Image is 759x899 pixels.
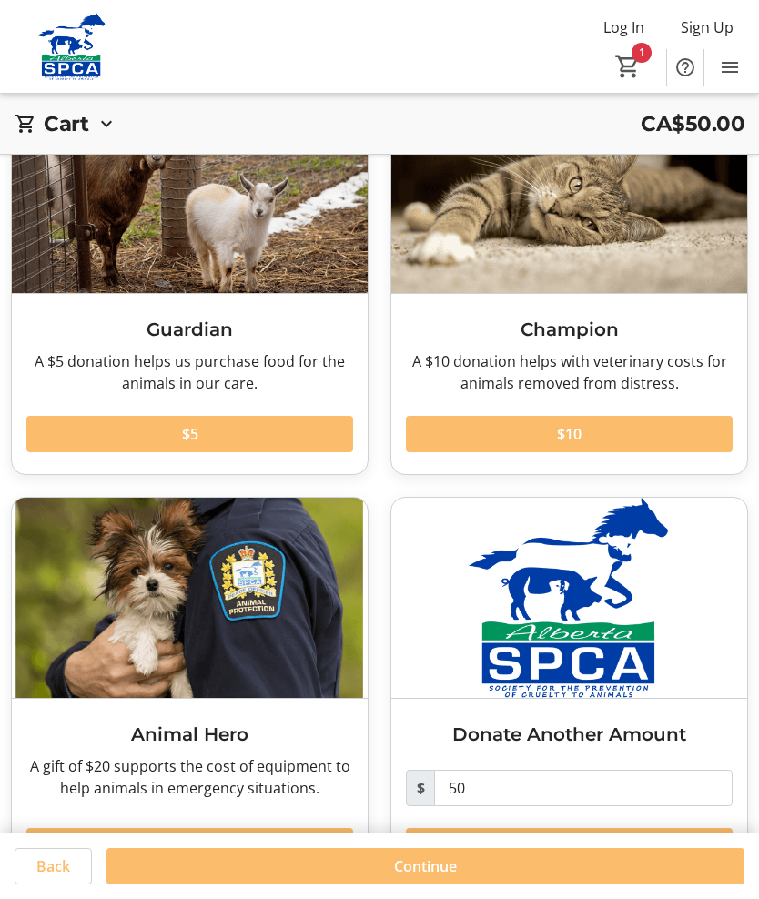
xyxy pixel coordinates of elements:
button: Add Donation [406,828,733,864]
button: Cart [612,50,644,83]
img: Champion [391,93,747,293]
div: A $10 donation helps with veterinary costs for animals removed from distress. [406,350,733,394]
button: Log In [589,13,659,42]
span: Back [36,855,70,877]
span: Sign Up [681,16,734,38]
h3: Guardian [26,316,353,343]
span: Log In [603,16,644,38]
span: $ [406,770,435,806]
div: A gift of $20 supports the cost of equipment to help animals in emergency situations. [26,755,353,799]
button: $5 [26,416,353,452]
button: $10 [406,416,733,452]
button: Menu [712,49,748,86]
span: $10 [557,423,582,445]
button: Continue [106,848,744,884]
span: CA$50.00 [641,108,744,139]
img: Donate Another Amount [391,498,747,698]
h3: Animal Hero [26,721,353,748]
button: $20 [26,828,353,864]
img: Animal Hero [12,498,368,698]
img: Alberta SPCA's Logo [11,13,132,81]
span: Continue [394,855,457,877]
h3: Donate Another Amount [406,721,733,748]
div: A $5 donation helps us purchase food for the animals in our care. [26,350,353,394]
input: Donation Amount [434,770,733,806]
button: Back [15,848,92,884]
span: $5 [182,423,198,445]
h2: Cart [44,108,88,139]
img: Guardian [12,93,368,293]
button: Help [667,49,703,86]
h3: Champion [406,316,733,343]
button: Sign Up [666,13,748,42]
